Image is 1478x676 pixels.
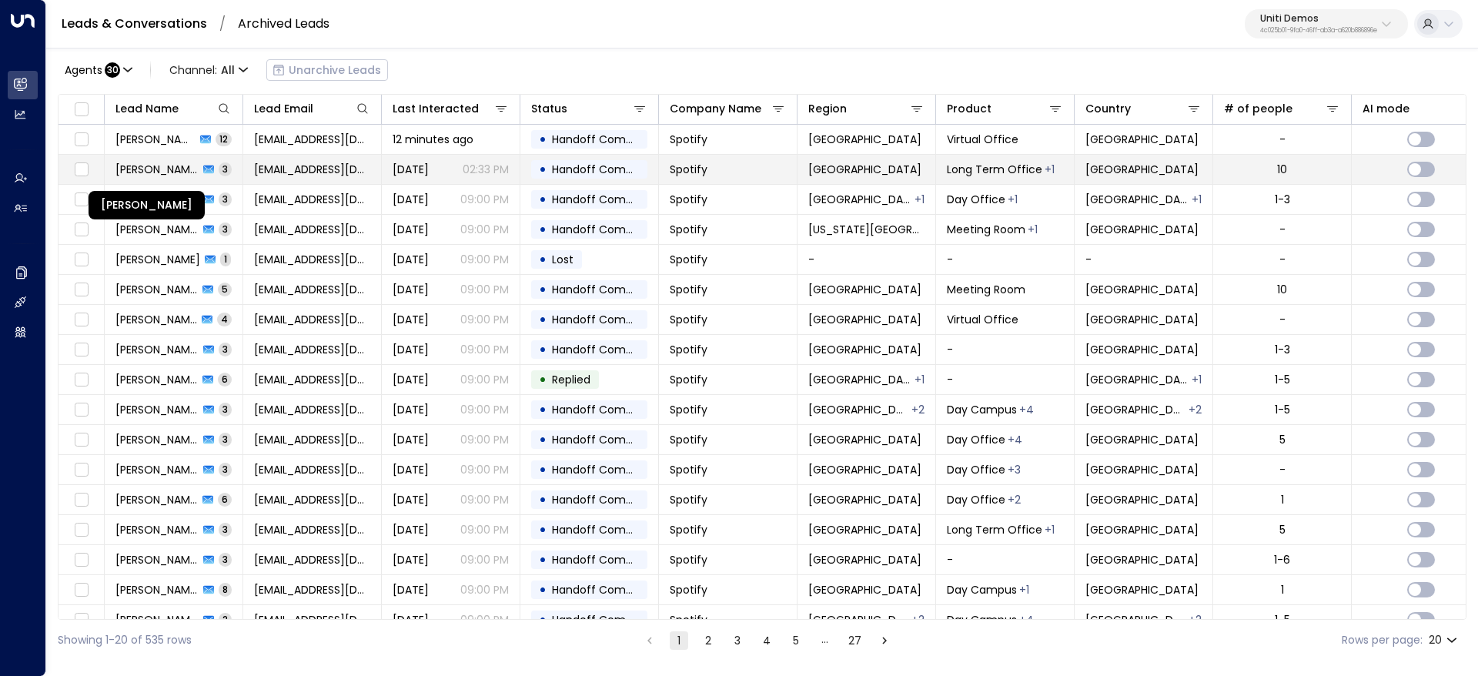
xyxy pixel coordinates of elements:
[393,312,429,327] span: Sep 22, 2025
[1019,582,1029,597] div: Membership
[1279,522,1286,537] div: 5
[808,462,921,477] span: Berlin
[539,487,547,513] div: •
[219,403,232,416] span: 3
[552,552,660,567] span: Handoff Completed
[220,253,231,266] span: 1
[1260,28,1377,34] p: 4c025b01-9fa0-46ff-ab3a-a620b886896e
[72,280,91,300] span: Toggle select row
[1045,162,1055,177] div: Short Term Office
[1085,342,1199,357] span: Australia
[72,130,91,149] span: Toggle select row
[115,522,199,537] span: Valentina Colugnatti
[531,99,647,118] div: Status
[254,99,370,118] div: Lead Email
[1085,462,1199,477] span: Germany
[845,631,864,650] button: Go to page 27
[218,493,232,506] span: 6
[72,310,91,330] span: Toggle select row
[254,522,370,537] span: valentinacolugnatti@gmail.com
[552,192,660,207] span: Handoff Completed
[947,282,1025,297] span: Meeting Room
[1279,252,1286,267] div: -
[552,222,660,237] span: Handoff Completed
[72,220,91,239] span: Toggle select row
[808,582,921,597] span: Tokyo
[393,612,429,627] span: Sep 22, 2025
[1085,402,1187,417] span: Japan
[219,343,232,356] span: 3
[936,545,1075,574] td: -
[808,192,913,207] span: Paris
[254,402,370,417] span: valentinacolugnatti@gmail.com
[115,222,199,237] span: Valentina Colugnatti
[393,162,429,177] span: Yesterday
[808,99,925,118] div: Region
[787,631,805,650] button: Go to page 5
[460,402,509,417] p: 09:00 PM
[552,462,660,477] span: Handoff Completed
[670,222,707,237] span: Spotify
[115,252,200,267] span: Valentina Colugnatti
[670,282,707,297] span: Spotify
[670,432,707,447] span: Spotify
[808,552,921,567] span: Tokyo
[911,612,925,627] div: Sydney,Tokyo
[1275,342,1290,357] div: 1-3
[552,252,573,267] span: Lost
[670,99,786,118] div: Company Name
[947,312,1018,327] span: Virtual Office
[640,631,894,650] nav: pagination navigation
[115,312,197,327] span: Valentina Colugnatti
[1224,99,1292,118] div: # of people
[72,340,91,360] span: Toggle select row
[1085,132,1199,147] span: Canada
[539,126,547,152] div: •
[1075,245,1213,274] td: -
[460,552,509,567] p: 09:00 PM
[65,65,102,75] span: Agents
[219,613,232,626] span: 2
[539,427,547,453] div: •
[460,492,509,507] p: 09:00 PM
[1277,162,1287,177] div: 10
[58,632,192,648] div: Showing 1-20 of 535 rows
[72,460,91,480] span: Toggle select row
[89,191,205,219] div: [PERSON_NAME]
[218,373,232,386] span: 6
[219,223,232,236] span: 3
[393,99,479,118] div: Last Interacted
[936,365,1075,394] td: -
[393,252,429,267] span: Sep 22, 2025
[1085,192,1190,207] span: Japan
[115,582,199,597] span: Valentina Colugnatti
[115,552,199,567] span: Valentina Colugnatti
[808,522,921,537] span: Paris
[1085,492,1199,507] span: United States of America
[393,522,429,537] span: Sep 22, 2025
[1008,462,1021,477] div: Long Term Office,Short Term Office,Workstation
[58,59,138,81] button: Agents:30
[65,62,120,78] div: :
[1189,402,1202,417] div: Australia,France
[460,372,509,387] p: 09:00 PM
[552,432,660,447] span: Handoff Completed
[219,192,232,206] span: 3
[1245,9,1408,38] button: Uniti Demos4c025b01-9fa0-46ff-ab3a-a620b886896e
[936,335,1075,364] td: -
[1085,522,1199,537] span: France
[947,402,1017,417] span: Day Campus
[552,612,660,627] span: Handoff Completed
[163,59,254,81] button: Channel:All
[393,402,429,417] span: Sep 22, 2025
[670,252,707,267] span: Spotify
[808,162,921,177] span: Singapore
[1281,492,1284,507] div: 1
[808,402,910,417] span: Paris
[393,192,429,207] span: Sep 22, 2025
[947,132,1018,147] span: Virtual Office
[254,492,370,507] span: valentinacolugnatti@gmail.com
[539,517,547,543] div: •
[1279,462,1286,477] div: -
[936,245,1075,274] td: -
